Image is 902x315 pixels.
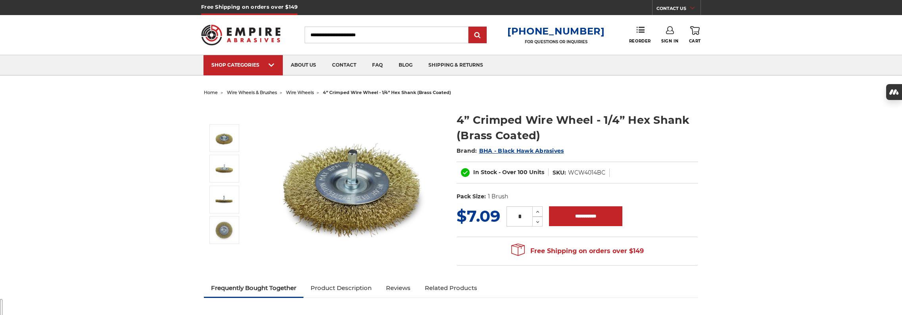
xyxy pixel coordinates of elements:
[272,104,431,263] img: 4 inch brass coated crimped wire wheel
[457,112,698,143] h1: 4” Crimped Wire Wheel - 1/4” Hex Shank (Brass Coated)
[391,55,420,75] a: blog
[457,206,500,226] span: $7.09
[553,169,566,177] dt: SKU:
[204,279,303,297] a: Frequently Bought Together
[214,220,234,240] img: crimped brass coated wire wheel 4" x 1/4"
[629,38,651,44] span: Reorder
[418,279,484,297] a: Related Products
[488,192,508,201] dd: 1 Brush
[324,55,364,75] a: contact
[473,169,497,176] span: In Stock
[689,38,701,44] span: Cart
[379,279,418,297] a: Reviews
[214,190,234,209] img: hex shank 4 inch brass coated wire wheel
[479,147,564,154] a: BHA - Black Hawk Abrasives
[499,169,516,176] span: - Over
[214,128,234,148] img: 4 inch brass coated crimped wire wheel
[656,4,700,15] a: CONTACT US
[204,90,218,95] a: home
[661,38,678,44] span: Sign In
[511,243,644,259] span: Free Shipping on orders over $149
[283,55,324,75] a: about us
[211,62,275,68] div: SHOP CATEGORIES
[470,27,486,43] input: Submit
[364,55,391,75] a: faq
[689,26,701,44] a: Cart
[457,147,477,154] span: Brand:
[457,192,486,201] dt: Pack Size:
[323,90,451,95] span: 4” crimped wire wheel - 1/4” hex shank (brass coated)
[303,279,379,297] a: Product Description
[286,90,314,95] a: wire wheels
[518,169,528,176] span: 100
[201,19,280,50] img: Empire Abrasives
[568,169,605,177] dd: WCW4014BC
[529,169,544,176] span: Units
[227,90,277,95] a: wire wheels & brushes
[629,26,651,43] a: Reorder
[420,55,491,75] a: shipping & returns
[214,159,234,179] img: 4" crimped wire wheel with hex shank, brass coated
[507,39,605,44] p: FOR QUESTIONS OR INQUIRIES
[507,25,605,37] a: [PHONE_NUMBER]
